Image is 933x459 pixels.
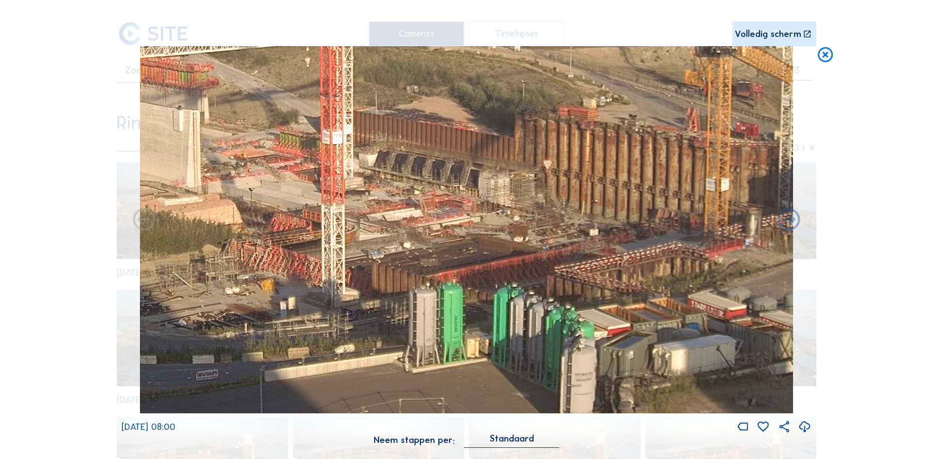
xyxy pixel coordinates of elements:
div: Volledig scherm [735,30,801,39]
i: Forward [131,207,157,234]
div: Standaard [490,434,534,443]
img: Image [140,46,793,413]
div: Neem stappen per: [374,436,455,444]
div: Standaard [464,434,559,447]
i: Back [776,207,802,234]
span: [DATE] 08:00 [121,422,175,432]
